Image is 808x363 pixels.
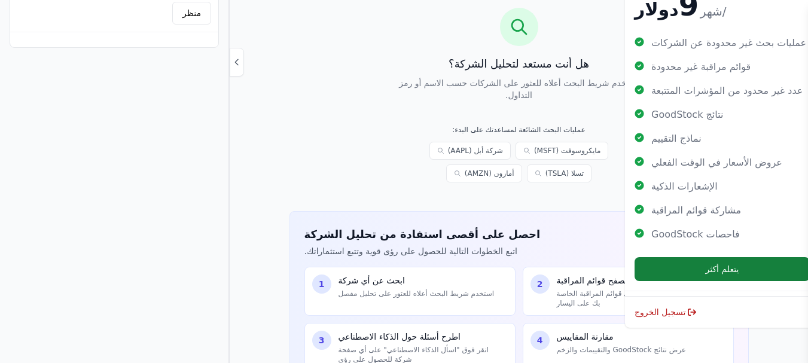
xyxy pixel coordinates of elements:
[534,147,600,155] font: مايكروسوفت (MSFT)
[537,279,543,289] font: 2
[557,276,627,285] font: تصفح قوائم المراقبة
[446,164,522,182] a: أمازون (AMZN)
[651,37,806,48] font: عمليات بحث غير محدودة عن الشركات
[339,289,495,298] font: استخدم شريط البحث أعلاه للعثور على تحليل مفصل
[172,2,211,25] a: منظر
[319,279,325,289] font: 1
[557,332,614,341] font: مقارنة المقاييس
[304,228,541,240] font: احصل على أقصى استفادة من تحليل الشركة
[399,78,639,100] font: استخدم شريط البحث أعلاه للعثور على الشركات حسب الاسم أو رمز التداول.
[651,181,718,192] font: الإشعارات الذكية
[537,335,543,345] font: 4
[700,4,727,19] font: /شهر
[465,169,514,178] font: أمازون (AMZN)
[304,246,517,256] font: اتبع الخطوات التالية للحصول على رؤى قوية وتتبع استثماراتك.
[651,157,782,168] font: عروض الأسعار في الوقت الفعلي
[651,85,803,96] font: عدد غير محدود من المؤشرات المتتبعة
[182,8,201,18] font: منظر
[635,306,685,318] button: تسجيل الخروج
[339,276,405,285] font: ابحث عن أي شركة
[557,346,687,354] font: عرض نتائج GoodStock والتقييمات والزخم
[635,307,685,317] font: تسجيل الخروج
[339,332,461,341] font: اطرح أسئلة حول الذكاء الاصطناعي
[651,228,740,240] font: فاحصات GoodStock
[516,142,608,160] a: مايكروسوفت (MSFT)
[651,205,741,216] font: مشاركة قوائم المراقبة
[651,61,751,72] font: قوائم مراقبة غير محدودة
[319,335,325,345] font: 3
[527,164,592,182] a: تسلا (TSLA)
[651,109,723,120] font: نتائج GoodStock
[557,289,721,307] font: انقر على الشركات الموجودة في قوائم المراقبة الخاصة بك على اليسار
[429,142,511,160] a: شركة أبل (AAPL)
[448,147,503,155] font: شركة أبل (AAPL)
[449,57,589,70] font: هل أنت مستعد لتحليل الشركة؟
[706,264,739,274] font: يتعلم أكثر
[452,126,585,134] font: عمليات البحث الشائعة لمساعدتك على البدء:
[651,133,702,144] font: نماذج التقييم
[545,169,584,178] font: تسلا (TSLA)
